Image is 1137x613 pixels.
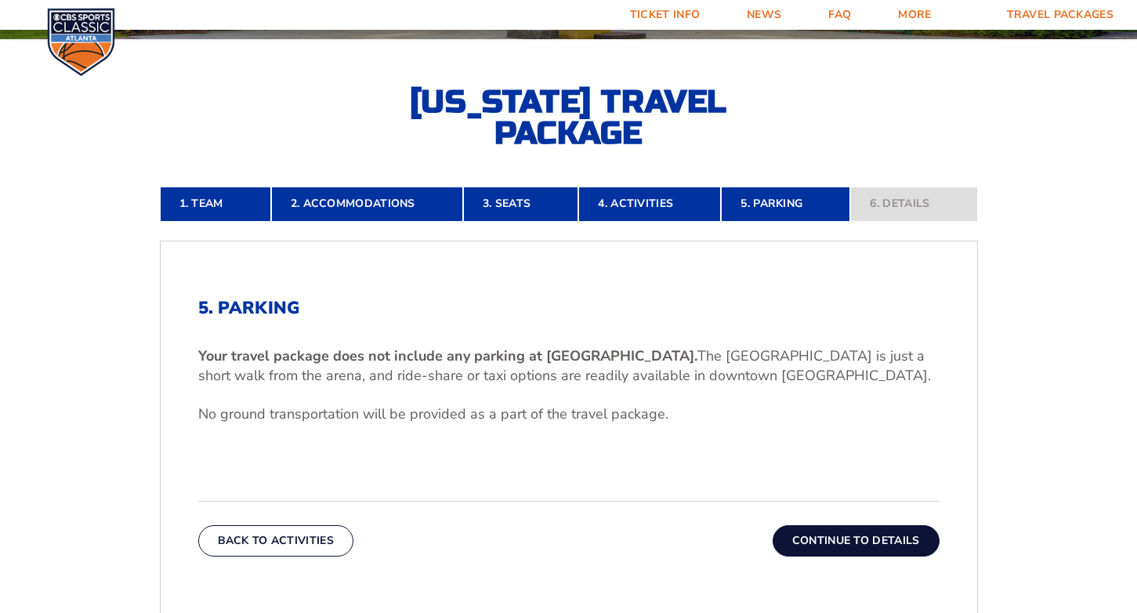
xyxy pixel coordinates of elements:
[198,525,353,557] button: Back To Activities
[47,8,115,76] img: CBS Sports Classic
[578,187,721,221] a: 4. Activities
[198,298,940,318] h2: 5. Parking
[271,187,463,221] a: 2. Accommodations
[198,404,940,424] p: No ground transportation will be provided as a part of the travel package.
[397,86,741,149] h2: [US_STATE] Travel Package
[773,525,940,557] button: Continue To Details
[463,187,578,221] a: 3. Seats
[198,346,940,386] p: The [GEOGRAPHIC_DATA] is just a short walk from the arena, and ride-share or taxi options are rea...
[198,346,697,365] b: Your travel package does not include any parking at [GEOGRAPHIC_DATA].
[160,187,271,221] a: 1. Team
